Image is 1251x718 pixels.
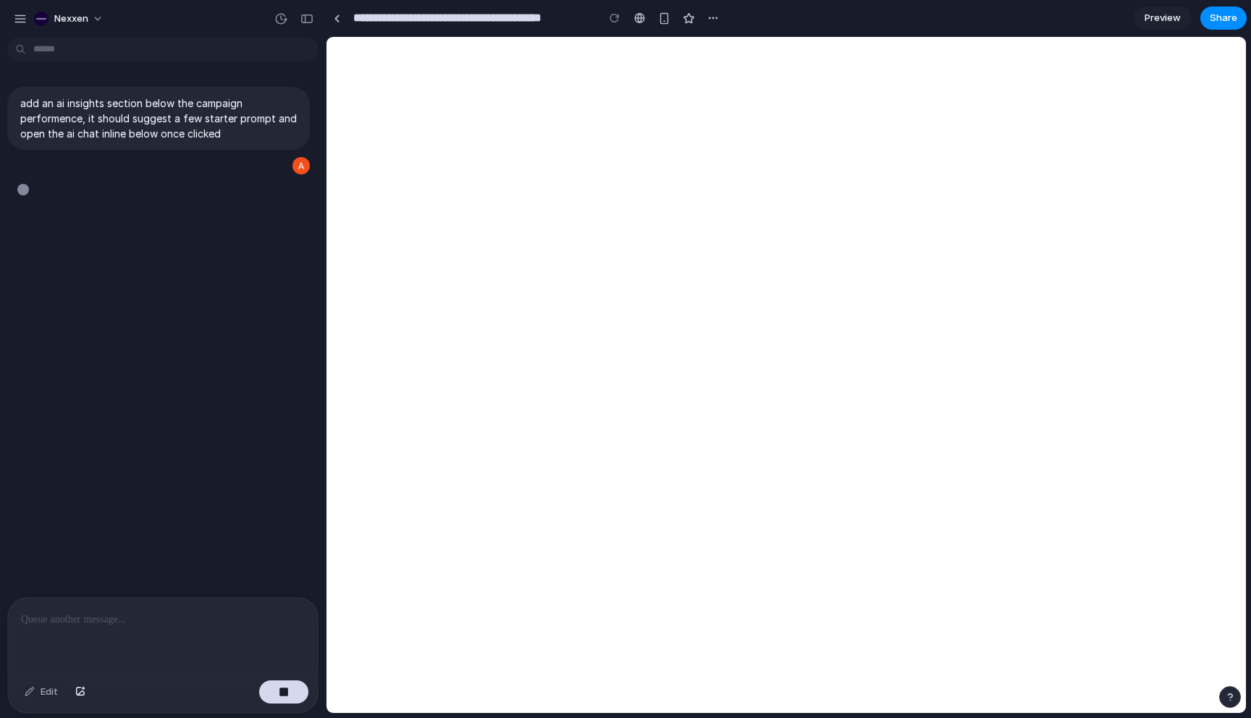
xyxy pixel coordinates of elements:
button: Share [1200,7,1247,30]
p: add an ai insights section below the campaign performence, it should suggest a few starter prompt... [20,96,297,141]
a: Preview [1134,7,1192,30]
span: Preview [1145,11,1181,25]
button: Nexxen [28,7,111,30]
span: Nexxen [54,12,88,26]
span: Share [1210,11,1237,25]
